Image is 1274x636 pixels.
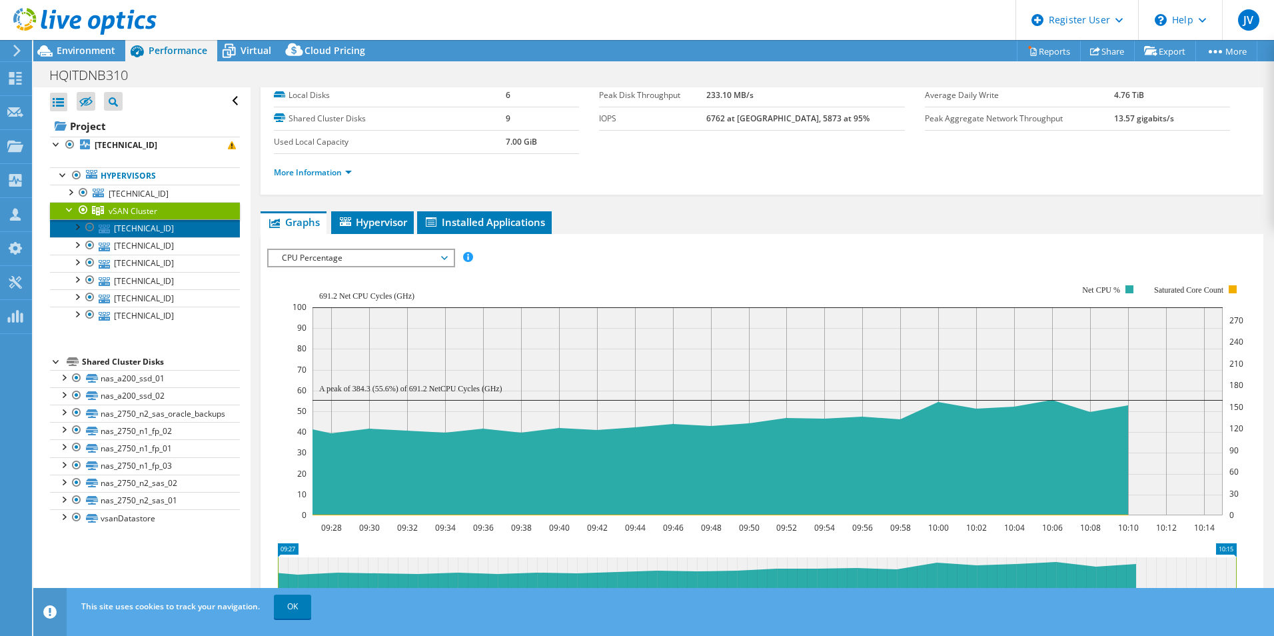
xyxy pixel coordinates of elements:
[1003,522,1024,533] text: 10:04
[776,522,796,533] text: 09:52
[599,89,706,102] label: Peak Disk Throughput
[293,301,307,313] text: 100
[1155,14,1167,26] svg: \n
[1154,285,1224,295] text: Saturated Core Count
[109,205,157,217] span: vSAN Cluster
[338,215,407,229] span: Hypervisor
[738,522,759,533] text: 09:50
[274,135,506,149] label: Used Local Capacity
[50,405,240,422] a: nas_2750_n2_sas_oracle_backups
[297,385,307,396] text: 60
[1082,285,1120,295] text: Net CPU %
[319,291,414,301] text: 691.2 Net CPU Cycles (GHz)
[1229,488,1239,499] text: 30
[50,387,240,405] a: nas_a200_ssd_02
[1229,445,1239,456] text: 90
[241,44,271,57] span: Virtual
[297,426,307,437] text: 40
[1114,113,1174,124] b: 13.57 gigabits/s
[506,89,510,101] b: 6
[925,89,1114,102] label: Average Daily Write
[599,112,706,125] label: IOPS
[706,113,870,124] b: 6762 at [GEOGRAPHIC_DATA], 5873 at 95%
[95,139,157,151] b: [TECHNICAL_ID]
[890,522,910,533] text: 09:58
[319,384,502,393] text: A peak of 384.3 (55.6%) of 691.2 NetCPU Cycles (GHz)
[109,188,169,199] span: [TECHNICAL_ID]
[50,255,240,272] a: [TECHNICAL_ID]
[274,112,506,125] label: Shared Cluster Disks
[50,492,240,509] a: nas_2750_n2_sas_01
[1080,41,1135,61] a: Share
[1229,509,1234,521] text: 0
[1229,423,1243,434] text: 120
[50,272,240,289] a: [TECHNICAL_ID]
[358,522,379,533] text: 09:30
[274,89,506,102] label: Local Disks
[320,522,341,533] text: 09:28
[1041,522,1062,533] text: 10:06
[662,522,683,533] text: 09:46
[706,89,754,101] b: 233.10 MB/s
[396,522,417,533] text: 09:32
[302,509,307,521] text: 0
[43,68,149,83] h1: HQITDNB310
[506,113,510,124] b: 9
[1229,358,1243,369] text: 210
[297,364,307,375] text: 70
[925,112,1114,125] label: Peak Aggregate Network Throughput
[1238,9,1259,31] span: JV
[305,44,365,57] span: Cloud Pricing
[700,522,721,533] text: 09:48
[586,522,607,533] text: 09:42
[50,219,240,237] a: [TECHNICAL_ID]
[548,522,569,533] text: 09:40
[50,457,240,475] a: nas_2750_n1_fp_03
[297,322,307,333] text: 90
[1229,336,1243,347] text: 240
[1229,466,1239,477] text: 60
[1079,522,1100,533] text: 10:08
[1017,41,1081,61] a: Reports
[510,522,531,533] text: 09:38
[267,215,320,229] span: Graphs
[57,44,115,57] span: Environment
[1229,401,1243,413] text: 150
[434,522,455,533] text: 09:34
[50,422,240,439] a: nas_2750_n1_fp_02
[1114,89,1144,101] b: 4.76 TiB
[50,439,240,457] a: nas_2750_n1_fp_01
[50,370,240,387] a: nas_a200_ssd_01
[1155,522,1176,533] text: 10:12
[1117,522,1138,533] text: 10:10
[1193,522,1214,533] text: 10:14
[50,237,240,255] a: [TECHNICAL_ID]
[297,405,307,417] text: 50
[81,601,260,612] span: This site uses cookies to track your navigation.
[274,167,352,178] a: More Information
[1229,379,1243,391] text: 180
[50,185,240,202] a: [TECHNICAL_ID]
[852,522,872,533] text: 09:56
[50,289,240,307] a: [TECHNICAL_ID]
[1134,41,1196,61] a: Export
[1229,315,1243,326] text: 270
[814,522,834,533] text: 09:54
[297,468,307,479] text: 20
[1195,41,1257,61] a: More
[50,307,240,324] a: [TECHNICAL_ID]
[50,475,240,492] a: nas_2750_n2_sas_02
[50,202,240,219] a: vSAN Cluster
[424,215,545,229] span: Installed Applications
[50,167,240,185] a: Hypervisors
[472,522,493,533] text: 09:36
[82,354,240,370] div: Shared Cluster Disks
[50,115,240,137] a: Project
[297,447,307,458] text: 30
[149,44,207,57] span: Performance
[50,509,240,527] a: vsanDatastore
[50,137,240,154] a: [TECHNICAL_ID]
[275,250,446,266] span: CPU Percentage
[506,136,537,147] b: 7.00 GiB
[297,343,307,354] text: 80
